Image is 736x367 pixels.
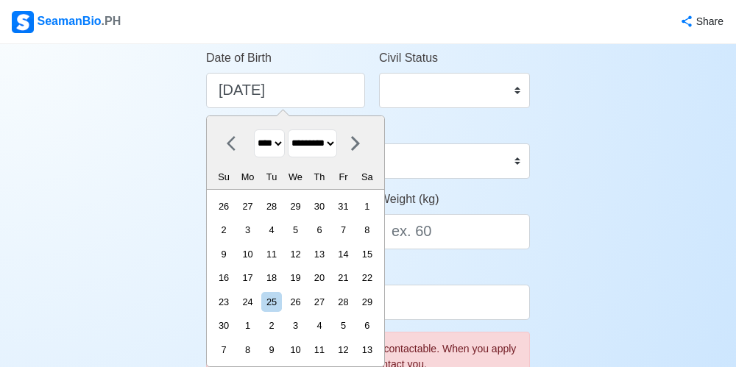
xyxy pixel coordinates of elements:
div: Choose Thursday, October 4th, 1990 [309,316,329,335]
label: Civil Status [379,49,438,67]
span: Weight (kg) [379,193,439,205]
div: Choose Monday, September 10th, 1990 [238,244,258,264]
button: Share [677,7,724,36]
div: Choose Friday, September 28th, 1990 [333,292,353,312]
span: .PH [102,15,121,27]
div: Choose Saturday, September 8th, 1990 [357,220,377,240]
div: Choose Tuesday, September 25th, 1990 [261,292,281,312]
div: Sa [357,167,377,187]
div: Choose Sunday, September 23rd, 1990 [214,292,234,312]
div: Choose Monday, August 27th, 1990 [238,196,258,216]
div: Choose Wednesday, September 12th, 1990 [286,244,305,264]
div: Choose Saturday, September 15th, 1990 [357,244,377,264]
div: Choose Tuesday, October 2nd, 1990 [261,316,281,335]
div: Choose Saturday, October 6th, 1990 [357,316,377,335]
div: Choose Monday, October 1st, 1990 [238,316,258,335]
div: Choose Wednesday, October 3rd, 1990 [286,316,305,335]
div: Choose Wednesday, September 19th, 1990 [286,268,305,288]
div: Choose Wednesday, September 5th, 1990 [286,220,305,240]
div: Choose Wednesday, August 29th, 1990 [286,196,305,216]
div: Choose Friday, September 14th, 1990 [333,244,353,264]
div: Choose Thursday, September 27th, 1990 [309,292,329,312]
div: Choose Monday, September 24th, 1990 [238,292,258,312]
div: Th [309,167,329,187]
div: Choose Saturday, October 13th, 1990 [357,340,377,360]
div: Choose Wednesday, September 26th, 1990 [286,292,305,312]
div: Choose Friday, October 5th, 1990 [333,316,353,335]
div: Choose Monday, September 3rd, 1990 [238,220,258,240]
div: SeamanBio [12,11,121,33]
div: Choose Monday, October 8th, 1990 [238,340,258,360]
div: Choose Saturday, September 22nd, 1990 [357,268,377,288]
div: Choose Tuesday, August 28th, 1990 [261,196,281,216]
div: Choose Tuesday, September 18th, 1990 [261,268,281,288]
div: Share [696,14,723,29]
div: Fr [333,167,353,187]
div: Choose Friday, September 21st, 1990 [333,268,353,288]
div: Choose Sunday, September 16th, 1990 [214,268,234,288]
div: Choose Sunday, October 7th, 1990 [214,340,234,360]
div: Choose Sunday, September 30th, 1990 [214,316,234,335]
div: Su [214,167,234,187]
div: Choose Friday, September 7th, 1990 [333,220,353,240]
div: Choose Sunday, September 2nd, 1990 [214,220,234,240]
div: We [286,167,305,187]
img: Logo [12,11,34,33]
input: ex. 60 [379,214,530,249]
div: Choose Sunday, August 26th, 1990 [214,196,234,216]
div: Choose Thursday, October 11th, 1990 [309,340,329,360]
div: Choose Friday, October 12th, 1990 [333,340,353,360]
div: Choose Sunday, September 9th, 1990 [214,244,234,264]
div: Choose Saturday, September 29th, 1990 [357,292,377,312]
div: Mo [238,167,258,187]
div: month 1990-09 [211,194,379,361]
div: Choose Tuesday, October 9th, 1990 [261,340,281,360]
div: Choose Thursday, September 6th, 1990 [309,220,329,240]
div: Tu [261,167,281,187]
label: Date of Birth [206,49,272,67]
div: Choose Tuesday, September 11th, 1990 [261,244,281,264]
div: Choose Saturday, September 1st, 1990 [357,196,377,216]
div: Choose Wednesday, October 10th, 1990 [286,340,305,360]
div: Choose Thursday, August 30th, 1990 [309,196,329,216]
div: Choose Monday, September 17th, 1990 [238,268,258,288]
div: Choose Tuesday, September 4th, 1990 [261,220,281,240]
div: Choose Thursday, September 13th, 1990 [309,244,329,264]
div: Choose Thursday, September 20th, 1990 [309,268,329,288]
div: Choose Friday, August 31st, 1990 [333,196,353,216]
